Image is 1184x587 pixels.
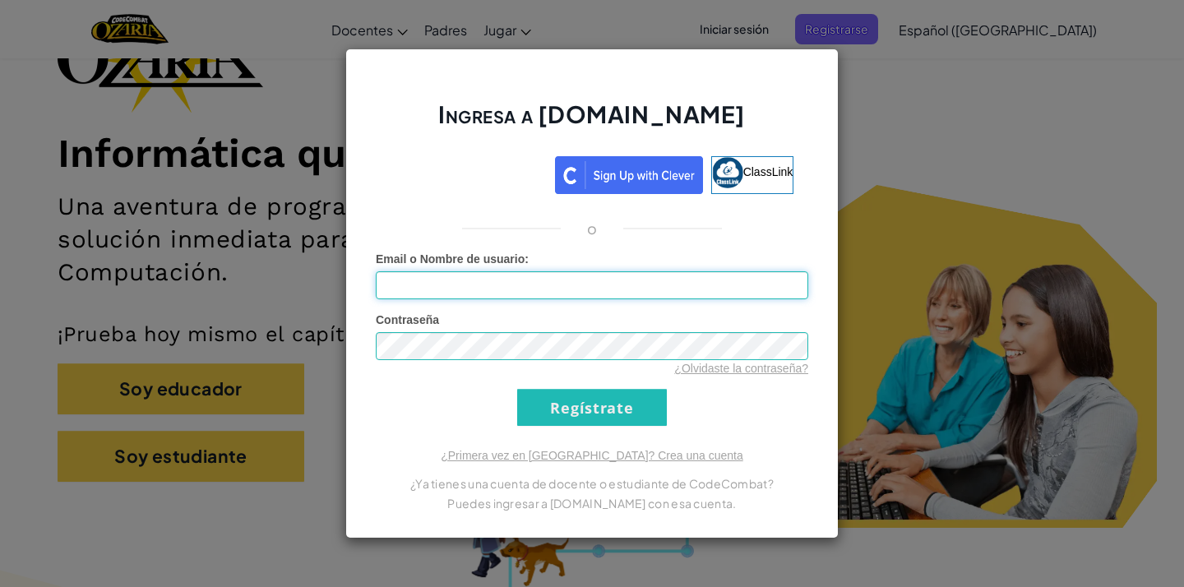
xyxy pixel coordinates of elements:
iframe: Botón de Acceder con Google [382,155,555,191]
p: o [587,219,597,238]
a: ¿Primera vez en [GEOGRAPHIC_DATA]? Crea una cuenta [441,449,743,462]
img: clever_sso_button@2x.png [555,156,703,194]
input: Regístrate [517,389,667,426]
span: Contraseña [376,313,439,326]
p: Puedes ingresar a [DOMAIN_NAME] con esa cuenta. [376,493,808,513]
span: ClassLink [743,165,793,178]
div: Acceder con Google. Se abre en una pestaña nueva [391,155,547,191]
img: classlink-logo-small.png [712,157,743,188]
span: Email o Nombre de usuario [376,252,525,266]
h2: Ingresa a [DOMAIN_NAME] [376,99,808,146]
iframe: Diálogo de Acceder con Google [846,16,1168,265]
p: ¿Ya tienes una cuenta de docente o estudiante de CodeCombat? [376,474,808,493]
a: Acceder con Google. Se abre en una pestaña nueva [391,156,547,194]
a: ¿Olvidaste la contraseña? [674,362,808,375]
label: : [376,251,529,267]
